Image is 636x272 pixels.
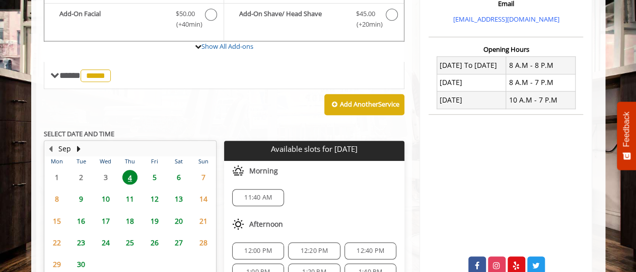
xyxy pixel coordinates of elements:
[49,192,64,206] span: 8
[142,156,166,166] th: Fri
[44,129,114,138] b: SELECT DATE AND TIME
[170,19,200,30] span: (+40min )
[191,166,216,188] td: Select day7
[437,74,506,91] td: [DATE]
[74,235,89,250] span: 23
[344,242,396,259] div: 12:40 PM
[98,235,113,250] span: 24
[118,166,142,188] td: Select day4
[93,188,117,210] td: Select day10
[196,192,211,206] span: 14
[58,143,71,154] button: Sep
[69,188,93,210] td: Select day9
[118,210,142,231] td: Select day18
[69,232,93,253] td: Select day23
[167,188,191,210] td: Select day13
[171,192,186,206] span: 13
[147,192,162,206] span: 12
[244,194,272,202] span: 11:40 AM
[506,57,576,74] td: 8 A.M - 8 P.M
[191,188,216,210] td: Select day14
[147,170,162,185] span: 5
[171,214,186,228] span: 20
[196,170,211,185] span: 7
[49,235,64,250] span: 22
[69,210,93,231] td: Select day16
[176,9,195,19] span: $50.00
[167,232,191,253] td: Select day27
[167,210,191,231] td: Select day20
[437,57,506,74] td: [DATE] To [DATE]
[122,214,137,228] span: 18
[437,92,506,109] td: [DATE]
[45,156,69,166] th: Mon
[93,210,117,231] td: Select day17
[288,242,340,259] div: 12:20 PM
[118,232,142,253] td: Select day25
[167,166,191,188] td: Select day6
[74,214,89,228] span: 16
[167,156,191,166] th: Sat
[196,214,211,228] span: 21
[301,247,328,255] span: 12:20 PM
[122,170,137,185] span: 4
[617,102,636,170] button: Feedback - Show survey
[506,92,576,109] td: 10 A.M - 7 P.M
[191,232,216,253] td: Select day28
[45,188,69,210] td: Select day8
[142,210,166,231] td: Select day19
[232,218,244,230] img: afternoon slots
[122,192,137,206] span: 11
[453,15,559,24] a: [EMAIL_ADDRESS][DOMAIN_NAME]
[357,247,384,255] span: 12:40 PM
[98,192,113,206] span: 10
[142,188,166,210] td: Select day12
[74,192,89,206] span: 9
[350,19,380,30] span: (+20min )
[171,235,186,250] span: 27
[147,235,162,250] span: 26
[147,214,162,228] span: 19
[196,235,211,250] span: 28
[49,257,64,271] span: 29
[98,214,113,228] span: 17
[340,100,399,109] b: Add Another Service
[74,257,89,271] span: 30
[142,232,166,253] td: Select day26
[75,143,83,154] button: Next Month
[118,188,142,210] td: Select day11
[239,9,346,30] b: Add-On Shave/ Head Shave
[191,210,216,231] td: Select day21
[49,9,219,32] label: Add-On Facial
[232,189,284,206] div: 11:40 AM
[356,9,375,19] span: $45.00
[622,112,631,147] span: Feedback
[429,46,583,53] h3: Opening Hours
[59,9,166,30] b: Add-On Facial
[232,165,244,177] img: morning slots
[45,232,69,253] td: Select day22
[45,210,69,231] td: Select day15
[201,42,253,51] a: Show All Add-ons
[118,156,142,166] th: Thu
[232,242,284,259] div: 12:00 PM
[324,94,404,115] button: Add AnotherService
[249,220,283,228] span: Afternoon
[122,235,137,250] span: 25
[506,74,576,91] td: 8 A.M - 7 P.M
[229,9,399,32] label: Add-On Shave/ Head Shave
[49,214,64,228] span: 15
[171,170,186,185] span: 6
[191,156,216,166] th: Sun
[228,145,400,153] p: Available slots for [DATE]
[69,156,93,166] th: Tue
[47,143,55,154] button: Previous Month
[244,247,272,255] span: 12:00 PM
[93,232,117,253] td: Select day24
[93,156,117,166] th: Wed
[142,166,166,188] td: Select day5
[249,167,278,175] span: Morning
